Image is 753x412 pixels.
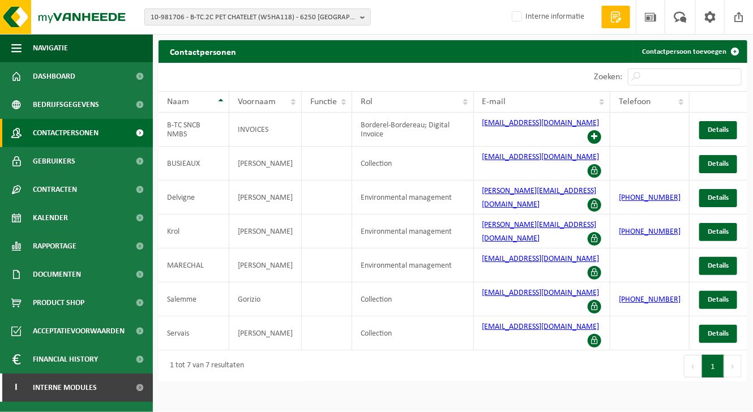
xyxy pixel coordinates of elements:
[229,181,302,214] td: [PERSON_NAME]
[708,262,729,269] span: Details
[229,113,302,147] td: INVOICES
[33,91,99,119] span: Bedrijfsgegevens
[229,214,302,248] td: [PERSON_NAME]
[229,282,302,316] td: Gorizio
[619,295,681,304] a: [PHONE_NUMBER]
[33,260,81,289] span: Documenten
[33,204,68,232] span: Kalender
[144,8,371,25] button: 10-981706 - B-TC.2C PET CHATELET (W5HA118) - 6250 [GEOGRAPHIC_DATA]
[33,232,76,260] span: Rapportage
[352,282,474,316] td: Collection
[33,62,75,91] span: Dashboard
[159,147,229,181] td: BUSIEAUX
[159,248,229,282] td: MARECHAL
[482,289,600,297] a: [EMAIL_ADDRESS][DOMAIN_NAME]
[352,248,474,282] td: Environmental management
[352,113,474,147] td: Borderel-Bordereau; Digital Invoice
[33,119,99,147] span: Contactpersonen
[708,194,729,201] span: Details
[167,97,189,106] span: Naam
[619,228,681,236] a: [PHONE_NUMBER]
[699,325,737,343] a: Details
[229,248,302,282] td: [PERSON_NAME]
[33,374,97,402] span: Interne modules
[33,289,84,317] span: Product Shop
[33,345,98,374] span: Financial History
[159,181,229,214] td: Delvigne
[702,355,724,377] button: 1
[352,316,474,350] td: Collection
[164,356,244,376] div: 1 tot 7 van 7 resultaten
[352,181,474,214] td: Environmental management
[151,9,356,26] span: 10-981706 - B-TC.2C PET CHATELET (W5HA118) - 6250 [GEOGRAPHIC_DATA]
[633,40,746,63] a: Contactpersoon toevoegen
[699,291,737,309] a: Details
[159,113,229,147] td: B-TC SNCB NMBS
[708,296,729,303] span: Details
[482,323,600,331] a: [EMAIL_ADDRESS][DOMAIN_NAME]
[33,147,75,175] span: Gebruikers
[594,73,622,82] label: Zoeken:
[684,355,702,377] button: Previous
[482,221,597,243] a: [PERSON_NAME][EMAIL_ADDRESS][DOMAIN_NAME]
[708,228,729,235] span: Details
[699,257,737,275] a: Details
[699,223,737,241] a: Details
[33,34,68,62] span: Navigatie
[229,316,302,350] td: [PERSON_NAME]
[482,153,600,161] a: [EMAIL_ADDRESS][DOMAIN_NAME]
[352,214,474,248] td: Environmental management
[510,8,584,25] label: Interne informatie
[159,40,247,62] h2: Contactpersonen
[699,189,737,207] a: Details
[708,126,729,134] span: Details
[361,97,373,106] span: Rol
[482,187,597,209] a: [PERSON_NAME][EMAIL_ADDRESS][DOMAIN_NAME]
[708,160,729,168] span: Details
[33,175,77,204] span: Contracten
[482,119,600,127] a: [EMAIL_ADDRESS][DOMAIN_NAME]
[482,255,600,263] a: [EMAIL_ADDRESS][DOMAIN_NAME]
[352,147,474,181] td: Collection
[229,147,302,181] td: [PERSON_NAME]
[310,97,337,106] span: Functie
[724,355,742,377] button: Next
[159,316,229,350] td: Servais
[708,330,729,337] span: Details
[619,97,651,106] span: Telefoon
[619,194,681,202] a: [PHONE_NUMBER]
[238,97,276,106] span: Voornaam
[159,282,229,316] td: Salemme
[11,374,22,402] span: I
[699,121,737,139] a: Details
[159,214,229,248] td: Krol
[33,317,125,345] span: Acceptatievoorwaarden
[482,97,506,106] span: E-mail
[699,155,737,173] a: Details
